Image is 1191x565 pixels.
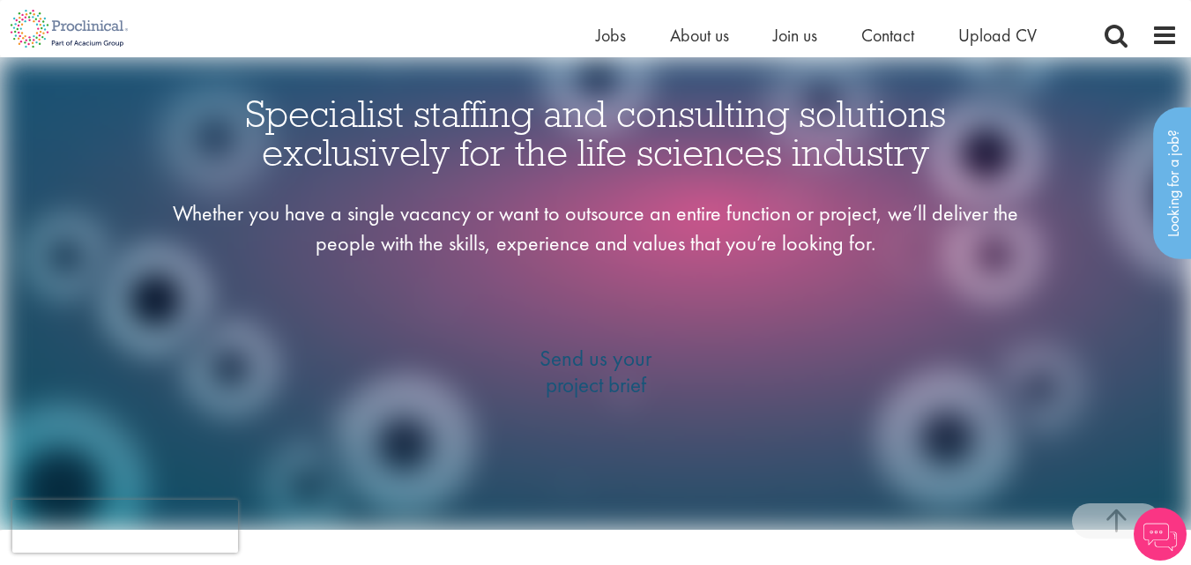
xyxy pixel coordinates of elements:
[479,346,713,398] span: Send us your project brief
[479,259,713,485] a: Send us your project brief
[670,24,729,47] a: About us
[168,198,1024,259] div: Whether you have a single vacancy or want to outsource an entire function or project, we’ll deliv...
[773,24,817,47] a: Join us
[1134,508,1187,561] img: Chatbot
[958,24,1037,47] a: Upload CV
[12,500,238,553] iframe: reCAPTCHA
[168,94,1024,172] h1: Specialist staffing and consulting solutions exclusively for the life sciences industry
[861,24,914,47] a: Contact
[596,24,626,47] a: Jobs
